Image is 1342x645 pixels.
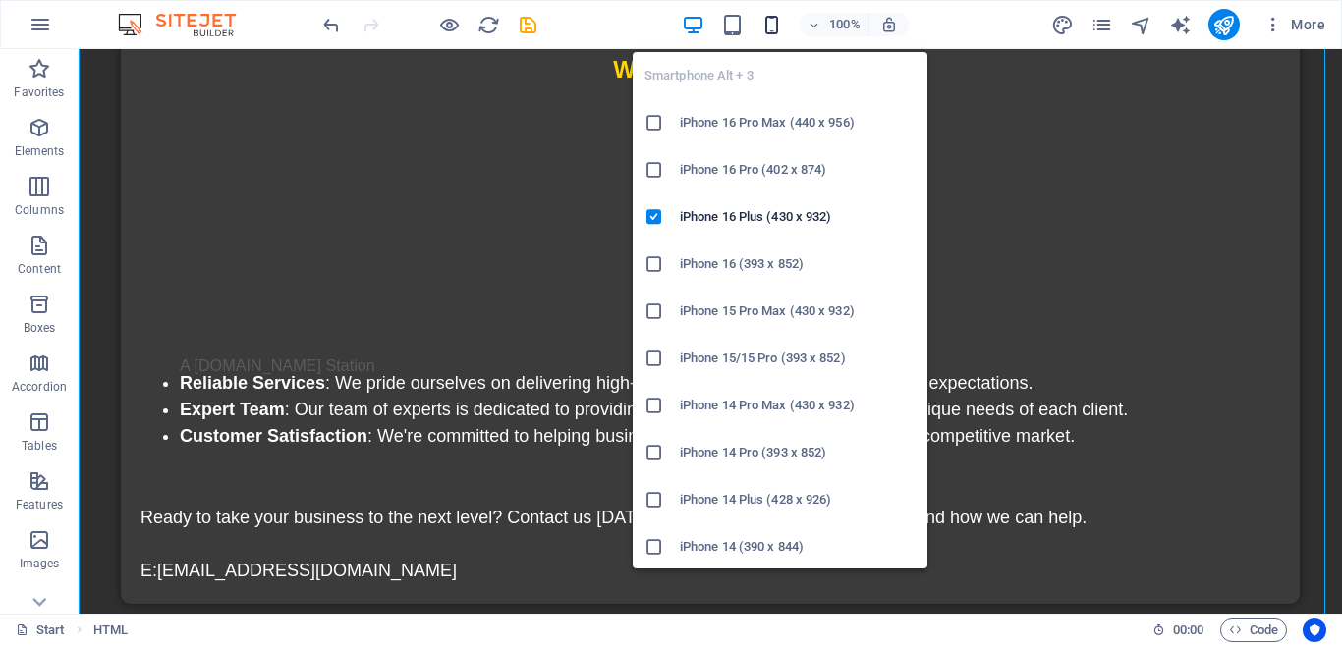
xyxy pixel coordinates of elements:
span: More [1263,15,1325,34]
p: Columns [15,202,64,218]
h6: iPhone 16 Pro Max (440 x 956) [680,111,916,134]
h6: iPhone 16 Plus (430 x 932) [680,205,916,229]
i: Reload page [477,14,500,36]
nav: breadcrumb [93,618,128,642]
a: Click to cancel selection. Double-click to open Pages [16,618,65,642]
i: Save (Ctrl+S) [517,14,539,36]
span: Code [1229,618,1278,642]
i: Publish [1212,14,1235,36]
span: Click to select. Double-click to edit [93,618,128,642]
p: Elements [15,143,65,159]
p: Content [18,261,61,277]
p: Accordion [12,379,67,395]
h6: iPhone 14 Plus (428 x 926) [680,488,916,511]
button: More [1256,9,1333,40]
button: publish [1208,9,1240,40]
p: Tables [22,438,57,454]
h6: iPhone 14 Pro Max (430 x 932) [680,394,916,417]
i: Pages (Ctrl+Alt+S) [1090,14,1113,36]
p: Images [20,556,60,571]
p: Boxes [24,320,56,336]
h6: iPhone 15/15 Pro (393 x 852) [680,347,916,370]
h6: iPhone 14 (390 x 844) [680,535,916,559]
button: save [516,13,539,36]
button: undo [319,13,343,36]
i: Undo: Change HTML (Ctrl+Z) [320,14,343,36]
p: Favorites [14,84,64,100]
button: 100% [800,13,869,36]
h6: 100% [829,13,861,36]
button: reload [476,13,500,36]
h6: iPhone 16 (393 x 852) [680,252,916,276]
button: pages [1090,13,1114,36]
button: navigator [1130,13,1153,36]
h6: iPhone 15 Pro Max (430 x 932) [680,299,916,323]
h6: iPhone 16 Pro (402 x 874) [680,158,916,182]
button: Code [1220,618,1287,642]
button: text_generator [1169,13,1193,36]
button: design [1051,13,1075,36]
i: AI Writer [1169,14,1192,36]
img: Editor Logo [113,13,260,36]
p: Features [16,497,63,512]
button: Usercentrics [1303,618,1326,642]
i: Navigator [1130,14,1152,36]
h6: iPhone 14 Pro (393 x 852) [680,441,916,464]
span: : [1187,622,1190,637]
span: 00 00 [1173,618,1203,642]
